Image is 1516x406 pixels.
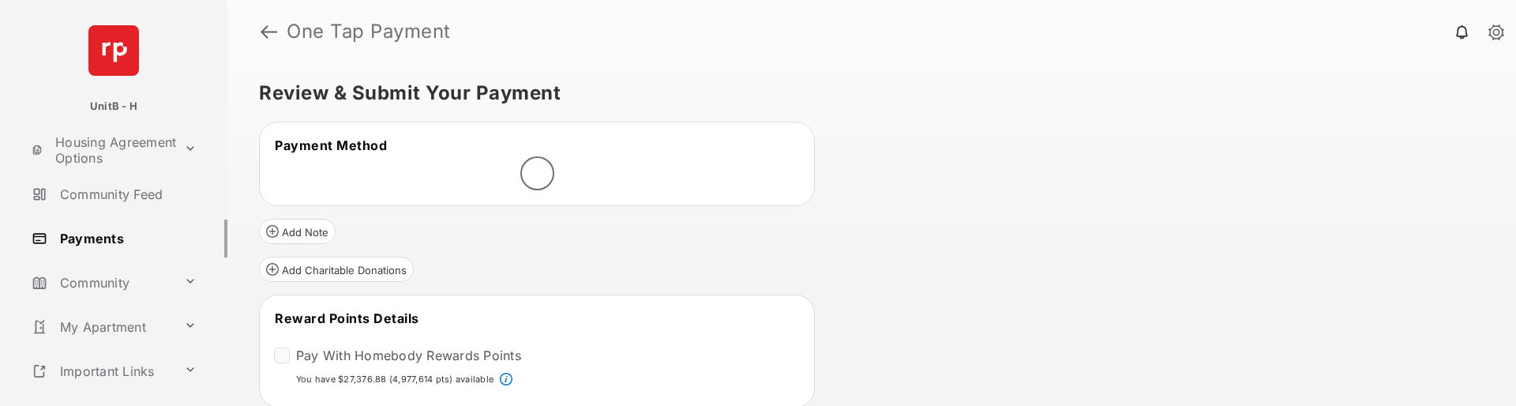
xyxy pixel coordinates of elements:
span: Reward Points Details [275,310,419,326]
a: My Apartment [25,308,178,346]
strong: One Tap Payment [287,22,451,41]
img: svg+xml;base64,PHN2ZyB4bWxucz0iaHR0cDovL3d3dy53My5vcmcvMjAwMC9zdmciIHdpZHRoPSI2NCIgaGVpZ2h0PSI2NC... [88,25,139,76]
a: Community Feed [25,175,227,213]
button: Add Charitable Donations [259,257,414,282]
h5: Review & Submit Your Payment [259,84,1472,103]
p: You have $27,376.88 (4,977,614 pts) available [296,373,493,386]
button: Add Note [259,219,336,244]
a: Payments [25,220,227,258]
a: Community [25,264,178,302]
a: Important Links [25,352,178,390]
p: UnitB - H [90,99,137,115]
label: Pay With Homebody Rewards Points [296,348,521,363]
a: Housing Agreement Options [25,131,178,169]
span: Payment Method [275,137,387,153]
